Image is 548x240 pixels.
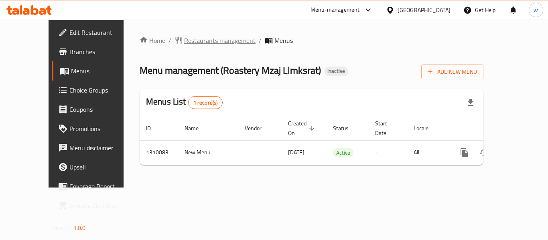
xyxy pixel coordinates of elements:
[274,36,293,45] span: Menus
[324,67,348,76] div: Inactive
[333,148,353,157] span: Active
[140,116,538,165] table: enhanced table
[69,28,134,37] span: Edit Restaurant
[449,116,538,141] th: Actions
[168,36,171,45] li: /
[52,196,140,215] a: Grocery Checklist
[407,140,449,165] td: All
[259,36,262,45] li: /
[52,23,140,42] a: Edit Restaurant
[421,65,483,79] button: Add New Menu
[69,105,134,114] span: Coupons
[73,223,86,233] span: 1.0.0
[146,123,161,133] span: ID
[474,143,493,162] button: Change Status
[185,123,209,133] span: Name
[69,124,134,133] span: Promotions
[288,147,304,157] span: [DATE]
[69,162,134,172] span: Upsell
[146,96,223,109] h2: Menus List
[398,6,451,14] div: [GEOGRAPHIC_DATA]
[175,36,256,45] a: Restaurants management
[461,93,480,112] div: Export file
[140,61,321,79] span: Menu management ( Roastery Mzaj Llmksrat )
[69,182,134,191] span: Coverage Report
[188,96,223,109] div: Total records count
[189,99,223,107] span: 1 record(s)
[178,140,238,165] td: New Menu
[52,81,140,100] a: Choice Groups
[52,42,140,61] a: Branches
[53,223,72,233] span: Version:
[52,157,140,177] a: Upsell
[311,5,360,15] div: Menu-management
[52,177,140,196] a: Coverage Report
[534,6,538,14] span: w
[455,143,474,162] button: more
[288,119,317,138] span: Created On
[52,100,140,119] a: Coupons
[324,68,348,75] span: Inactive
[375,119,398,138] span: Start Date
[369,140,407,165] td: -
[52,138,140,157] a: Menu disclaimer
[414,123,439,133] span: Locale
[71,66,134,76] span: Menus
[69,143,134,153] span: Menu disclaimer
[69,201,134,210] span: Grocery Checklist
[245,123,272,133] span: Vendor
[52,119,140,138] a: Promotions
[140,36,165,45] a: Home
[69,47,134,56] span: Branches
[140,36,483,45] nav: breadcrumb
[52,61,140,81] a: Menus
[69,85,134,95] span: Choice Groups
[333,123,359,133] span: Status
[184,36,256,45] span: Restaurants management
[428,67,477,77] span: Add New Menu
[140,140,178,165] td: 1310083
